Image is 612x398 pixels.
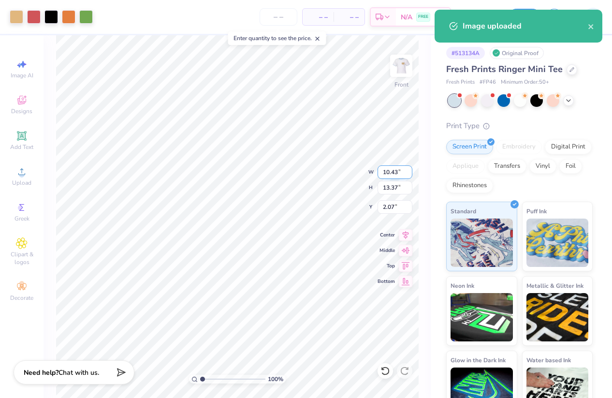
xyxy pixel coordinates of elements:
span: Chat with us. [58,368,99,377]
div: Front [394,80,408,89]
img: Front [392,56,411,75]
div: Vinyl [529,159,556,174]
div: Digital Print [545,140,592,154]
span: Water based Ink [526,355,571,365]
span: Add Text [10,143,33,151]
img: Standard [451,219,513,267]
span: FREE [418,14,428,20]
span: Decorate [10,294,33,302]
span: N/A [401,12,412,22]
img: Neon Ink [451,293,513,341]
span: Fresh Prints Ringer Mini Tee [446,63,563,75]
span: Top [378,263,395,269]
div: Applique [446,159,485,174]
span: Metallic & Glitter Ink [526,280,583,291]
span: Neon Ink [451,280,474,291]
span: Puff Ink [526,206,547,216]
span: Greek [15,215,29,222]
span: – – [308,12,328,22]
span: – – [339,12,359,22]
span: Middle [378,247,395,254]
div: Enter quantity to see the price. [228,31,326,45]
span: Clipart & logos [5,251,39,266]
span: Designs [11,107,32,115]
span: # FP46 [480,78,496,87]
div: Screen Print [446,140,493,154]
span: Minimum Order: 50 + [501,78,549,87]
img: Metallic & Glitter Ink [526,293,589,341]
img: Puff Ink [526,219,589,267]
div: Embroidery [496,140,542,154]
span: Fresh Prints [446,78,475,87]
input: – – [260,8,297,26]
span: Image AI [11,72,33,79]
input: Untitled Design [456,7,503,27]
span: Standard [451,206,476,216]
div: # 513134A [446,47,485,59]
div: Foil [559,159,582,174]
div: Rhinestones [446,178,493,193]
span: Center [378,232,395,238]
span: Bottom [378,278,395,285]
button: close [588,20,595,32]
span: Upload [12,179,31,187]
strong: Need help? [24,368,58,377]
span: Glow in the Dark Ink [451,355,506,365]
div: Print Type [446,120,593,132]
div: Transfers [488,159,526,174]
div: Image uploaded [463,20,588,32]
span: 100 % [268,375,283,383]
div: Original Proof [490,47,544,59]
